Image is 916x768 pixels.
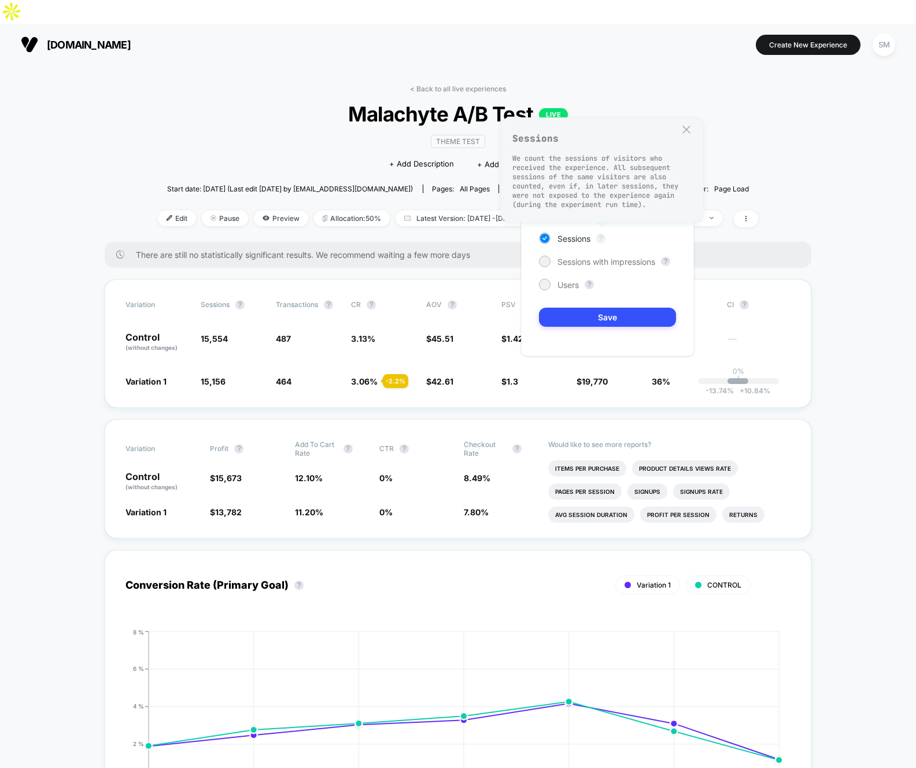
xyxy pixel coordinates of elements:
li: Product Details Views Rate [632,460,738,477]
div: Trigger: [683,184,749,193]
button: ? [343,444,353,453]
span: 10.84 % [734,386,770,395]
button: ? [235,300,245,309]
span: Latest Version: [DATE] - [DATE] [396,211,540,226]
span: $ [210,473,242,483]
span: (without changes) [125,344,178,351]
li: Returns [722,507,764,523]
span: $ [426,334,453,344]
span: 1.42 [507,334,523,344]
span: Variation [125,440,189,457]
span: Malachyte A/B Test [188,102,728,126]
p: Sessions [512,132,692,145]
span: Sessions [557,234,590,243]
span: CONTROL [707,581,741,589]
span: AOV [426,300,442,309]
img: Visually logo [21,36,38,53]
span: Sessions with impressions [557,257,655,267]
li: Profit Per Session [640,507,716,523]
span: 1.3 [507,376,518,386]
span: 15,554 [201,334,228,344]
span: Transactions [276,300,318,309]
tspan: 2 % [133,740,144,747]
span: --- [727,335,791,352]
img: rebalance [323,215,327,221]
img: calendar [404,215,411,221]
button: ? [294,581,304,590]
button: ? [740,300,749,309]
p: LIVE [539,108,568,121]
li: Signups Rate [673,483,730,500]
span: all pages [460,184,490,193]
span: Variation 1 [125,376,167,386]
button: ? [661,257,670,266]
div: Pages: [432,184,490,193]
img: end [710,217,714,219]
span: $ [577,376,608,386]
button: ? [367,300,376,309]
img: end [210,215,216,221]
tspan: 4 % [133,703,144,710]
a: < Back to all live experiences [410,84,506,93]
span: CI [727,300,791,309]
span: There are still no statistically significant results. We recommend waiting a few more days [136,250,788,260]
li: Pages Per Session [548,483,622,500]
span: CR [351,300,361,309]
span: Page Load [714,184,749,193]
span: Profit [210,444,228,453]
button: Save [539,308,676,327]
span: Checkout Rate [464,440,507,457]
p: Would like to see more reports? [548,440,791,449]
button: ? [234,444,243,453]
span: 487 [276,334,291,344]
span: 45.51 [431,334,453,344]
span: 15,673 [215,473,242,483]
span: 7.80 % [464,507,489,517]
span: 0 % [379,507,393,517]
div: - 2.2 % [383,374,408,388]
span: Start date: [DATE] (Last edit [DATE] by [EMAIL_ADDRESS][DOMAIN_NAME]) [167,184,413,193]
span: $ [501,376,518,386]
tspan: 8 % [133,628,144,635]
div: SM [873,34,895,56]
span: Edit [158,211,196,226]
span: 12.10 % [295,473,323,483]
span: 11.20 % [295,507,323,517]
span: Pause [202,211,248,226]
span: 13,782 [215,507,242,517]
span: -13.74 % [706,386,734,395]
span: $ [210,507,242,517]
li: Items Per Purchase [548,460,626,477]
span: $ [501,334,523,344]
span: 19,770 [582,376,608,386]
button: Create New Experience [756,35,860,55]
span: (without changes) [125,483,178,490]
button: ? [512,444,522,453]
button: ? [585,280,594,289]
button: ? [400,444,409,453]
span: Variation 1 [637,581,671,589]
span: [DOMAIN_NAME] [47,39,131,51]
span: 3.06 % [351,376,378,386]
p: Control [125,472,198,492]
span: 3.13 % [351,334,375,344]
li: Avg Session Duration [548,507,634,523]
p: Control [125,333,189,352]
span: Variation 1 [125,507,167,517]
li: Signups [627,483,667,500]
span: Add To Cart Rate [295,440,338,457]
span: Sessions [201,300,230,309]
button: ? [596,234,605,243]
span: Allocation: 50% [314,211,390,226]
button: ? [324,300,333,309]
span: + [740,386,744,395]
span: CTR [379,444,394,453]
img: edit [167,215,172,221]
span: Theme Test [431,135,485,148]
span: 36% [652,376,670,386]
span: Variation [125,300,189,309]
span: + Add Images [477,160,527,169]
button: SM [869,33,899,57]
span: 8.49 % [464,473,490,483]
p: 0% [733,367,744,375]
